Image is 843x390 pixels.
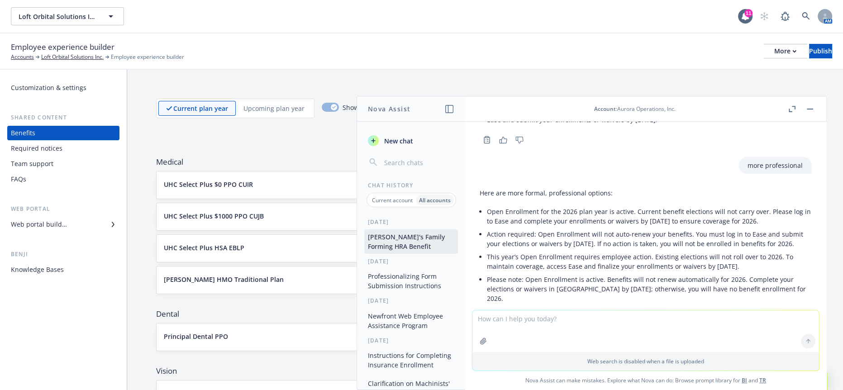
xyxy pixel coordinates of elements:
[7,157,119,171] a: Team support
[11,53,34,61] a: Accounts
[755,7,773,25] a: Start snowing
[7,205,119,214] div: Web portal
[372,196,413,204] p: Current account
[512,133,527,146] button: Thumbs down
[343,103,504,114] span: Show the upcoming plan year in the employee portal
[11,157,53,171] div: Team support
[7,126,119,140] a: Benefits
[11,126,35,140] div: Benefits
[164,243,244,252] p: UHC Select Plus HSA EBLP
[243,104,305,113] p: Upcoming plan year
[41,53,104,61] a: Loft Orbital Solutions Inc.
[487,229,812,248] p: Action required: Open Enrollment will not auto-renew your benefits. You must log in to Ease and s...
[7,141,119,156] a: Required notices
[797,7,815,25] a: Search
[368,104,410,114] h1: Nova Assist
[483,136,491,144] svg: Copy to clipboard
[487,252,812,271] p: This year’s Open Enrollment requires employee action. Existing elections will not roll over to 20...
[382,156,454,169] input: Search chats
[478,357,814,365] p: Web search is disabled when a file is uploaded
[364,269,458,293] button: Professionalizing Form Submission Instructions
[11,81,86,95] div: Customization & settings
[164,211,763,221] button: UHC Select Plus $1000 PPO CUJB
[164,180,253,189] p: UHC Select Plus $0 PPO CUIR
[364,229,458,254] button: [PERSON_NAME]'s Family Forming HRA Benefit
[357,181,465,189] div: Chat History
[156,157,814,167] span: Medical
[7,262,119,277] a: Knowledge Bases
[7,81,119,95] a: Customization & settings
[19,12,97,21] span: Loft Orbital Solutions Inc.
[173,104,228,113] p: Current plan year
[164,332,777,341] button: Principal Dental PPO
[156,366,814,376] span: Vision
[357,257,465,265] div: [DATE]
[7,172,119,186] a: FAQs
[357,218,465,226] div: [DATE]
[11,141,62,156] div: Required notices
[364,348,458,372] button: Instructions for Completing Insurance Enrollment
[7,113,119,122] div: Shared content
[164,211,264,221] p: UHC Select Plus $1000 PPO CUJB
[11,41,114,53] span: Employee experience builder
[11,172,26,186] div: FAQs
[487,275,812,303] p: Please note: Open Enrollment is active. Benefits will not renew automatically for 2026. Complete ...
[594,105,616,113] span: Account
[364,309,458,333] button: Newfront Web Employee Assistance Program
[357,297,465,304] div: [DATE]
[748,161,803,170] p: more professional
[11,217,67,232] div: Web portal builder
[357,337,465,344] div: [DATE]
[164,243,763,252] button: UHC Select Plus HSA EBLP
[774,44,796,58] div: More
[364,133,458,149] button: New chat
[744,9,753,17] div: 11
[487,207,812,226] p: Open Enrollment for the 2026 plan year is active. Current benefit elections will not carry over. ...
[164,180,763,189] button: UHC Select Plus $0 PPO CUIR
[742,376,747,384] a: BI
[164,332,228,341] p: Principal Dental PPO
[594,105,676,113] div: : Aurora Operations, Inc.
[382,136,413,146] span: New chat
[7,250,119,259] div: Benji
[164,275,763,284] button: [PERSON_NAME] HMO Traditional Plan
[156,309,814,319] span: Dental
[164,275,284,284] p: [PERSON_NAME] HMO Traditional Plan
[111,53,184,61] span: Employee experience builder
[480,188,812,198] p: Here are more formal, professional options:
[419,196,451,204] p: All accounts
[776,7,794,25] a: Report a Bug
[809,44,832,58] button: Publish
[7,217,119,232] a: Web portal builder
[469,371,823,390] span: Nova Assist can make mistakes. Explore what Nova can do: Browse prompt library for and
[11,7,124,25] button: Loft Orbital Solutions Inc.
[11,262,64,277] div: Knowledge Bases
[763,44,807,58] button: More
[759,376,766,384] a: TR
